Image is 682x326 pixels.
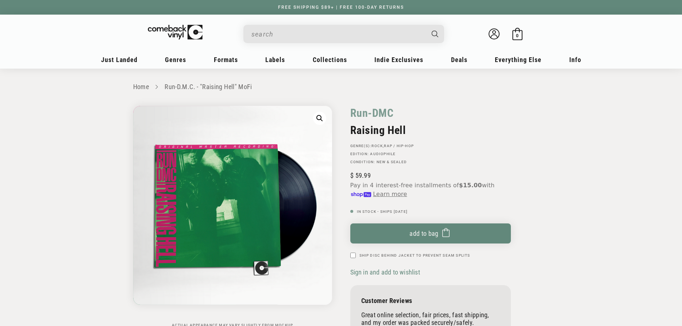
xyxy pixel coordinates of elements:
p: GENRE(S): , [350,144,511,148]
span: Formats [214,56,238,64]
span: Info [569,56,581,64]
a: Run-D.M.C. - "Raising Hell" MoFi [165,83,252,91]
span: $ [350,172,354,179]
p: In Stock - Ships [DATE] [350,210,511,214]
span: Indie Exclusives [374,56,423,64]
span: Collections [313,56,347,64]
button: Sign in and add to wishlist [350,268,422,276]
input: search [251,27,424,42]
h2: Raising Hell [350,124,511,137]
a: Rap / Hip-Hop [384,144,414,148]
span: Sign in and add to wishlist [350,268,420,276]
label: Ship Disc Behind Jacket To Prevent Seam Splits [359,253,470,258]
a: Rock [371,144,383,148]
span: Add to bag [409,230,439,237]
button: Search [425,25,445,43]
nav: breadcrumbs [133,82,549,92]
a: Home [133,83,149,91]
button: Add to bag [350,223,511,243]
p: Condition: New & Sealed [350,160,511,164]
span: Genres [165,56,186,64]
span: Deals [451,56,467,64]
div: Search [243,25,444,43]
span: 0 [516,33,519,38]
span: Just Landed [101,56,138,64]
a: Audiophile [370,152,396,156]
a: Run-DMC [350,106,394,120]
span: 59.99 [350,172,371,179]
span: Labels [265,56,285,64]
p: Customer Reviews [361,297,500,304]
a: FREE SHIPPING $89+ | FREE 100-DAY RETURNS [271,5,411,10]
p: Edition: [350,152,511,156]
span: Everything Else [495,56,542,64]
